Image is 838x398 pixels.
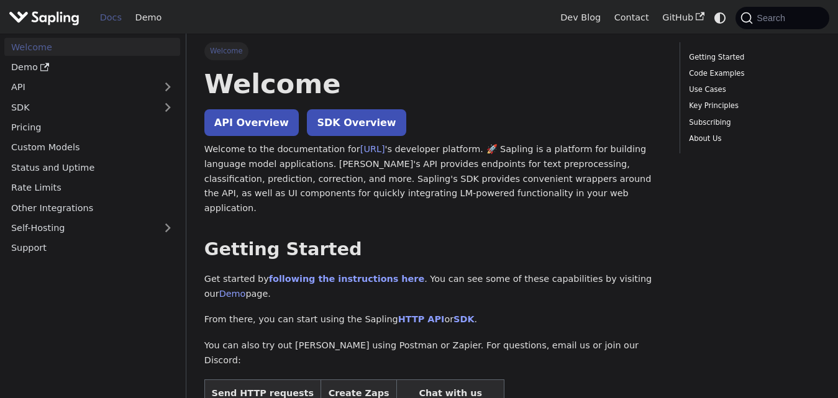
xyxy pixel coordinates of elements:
[689,100,816,112] a: Key Principles
[4,58,180,76] a: Demo
[4,179,180,197] a: Rate Limits
[204,312,662,327] p: From there, you can start using the Sapling or .
[689,84,816,96] a: Use Cases
[360,144,385,154] a: [URL]
[689,52,816,63] a: Getting Started
[204,109,299,136] a: API Overview
[4,78,155,96] a: API
[753,13,793,23] span: Search
[9,9,84,27] a: Sapling.aiSapling.ai
[307,109,406,136] a: SDK Overview
[4,199,180,217] a: Other Integrations
[204,338,662,368] p: You can also try out [PERSON_NAME] using Postman or Zapier. For questions, email us or join our D...
[398,314,445,324] a: HTTP API
[689,68,816,79] a: Code Examples
[453,314,474,324] a: SDK
[4,98,155,116] a: SDK
[204,142,662,216] p: Welcome to the documentation for 's developer platform. 🚀 Sapling is a platform for building lang...
[204,272,662,302] p: Get started by . You can see some of these capabilities by visiting our page.
[204,42,248,60] span: Welcome
[269,274,424,284] a: following the instructions here
[219,289,246,299] a: Demo
[4,119,180,137] a: Pricing
[711,9,729,27] button: Switch between dark and light mode (currently system mode)
[204,67,662,101] h1: Welcome
[4,239,180,257] a: Support
[736,7,829,29] button: Search (Command+K)
[9,9,80,27] img: Sapling.ai
[204,238,662,261] h2: Getting Started
[689,117,816,129] a: Subscribing
[93,8,129,27] a: Docs
[129,8,168,27] a: Demo
[689,133,816,145] a: About Us
[4,219,180,237] a: Self-Hosting
[155,98,180,116] button: Expand sidebar category 'SDK'
[655,8,711,27] a: GitHub
[608,8,656,27] a: Contact
[204,42,662,60] nav: Breadcrumbs
[553,8,607,27] a: Dev Blog
[4,158,180,176] a: Status and Uptime
[4,138,180,156] a: Custom Models
[4,38,180,56] a: Welcome
[155,78,180,96] button: Expand sidebar category 'API'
